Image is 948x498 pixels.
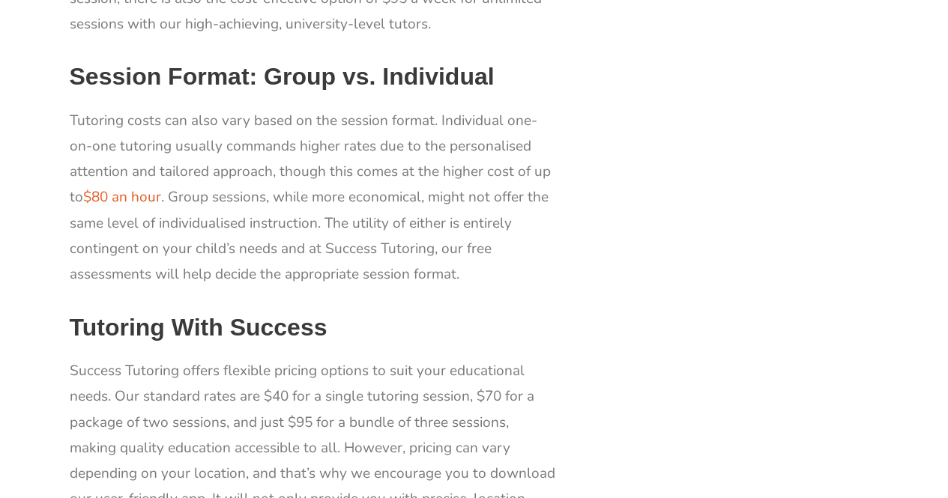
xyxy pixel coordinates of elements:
a: $80 an hour [83,187,161,207]
iframe: Chat Widget [698,329,948,498]
strong: Tutoring With Success [70,314,327,341]
b: Session Format: Group vs. Individual [70,63,495,90]
span: Tutoring costs can also vary based on the session format. Individual one-on-one tutoring usually ... [70,111,551,284]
